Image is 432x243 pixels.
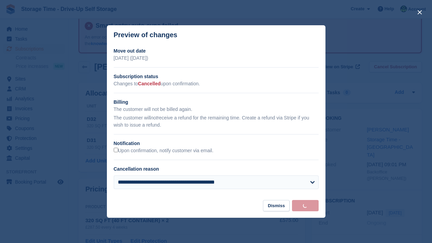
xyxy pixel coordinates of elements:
[114,148,118,152] input: Upon confirmation, notify customer via email.
[414,7,425,18] button: close
[114,73,319,80] h2: Subscription status
[114,166,159,172] label: Cancellation reason
[114,114,319,129] p: The customer will receive a refund for the remaining time. Create a refund via Stripe if you wish...
[114,106,319,113] p: The customer will not be billed again.
[138,81,161,86] span: Cancelled
[114,148,213,154] label: Upon confirmation, notify customer via email.
[114,80,319,87] p: Changes to upon confirmation.
[263,200,290,211] button: Dismiss
[114,140,319,147] h2: Notification
[114,99,319,106] h2: Billing
[151,115,157,120] em: not
[114,47,319,55] h2: Move out date
[114,55,319,62] p: [DATE] ([DATE])
[114,31,178,39] p: Preview of changes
